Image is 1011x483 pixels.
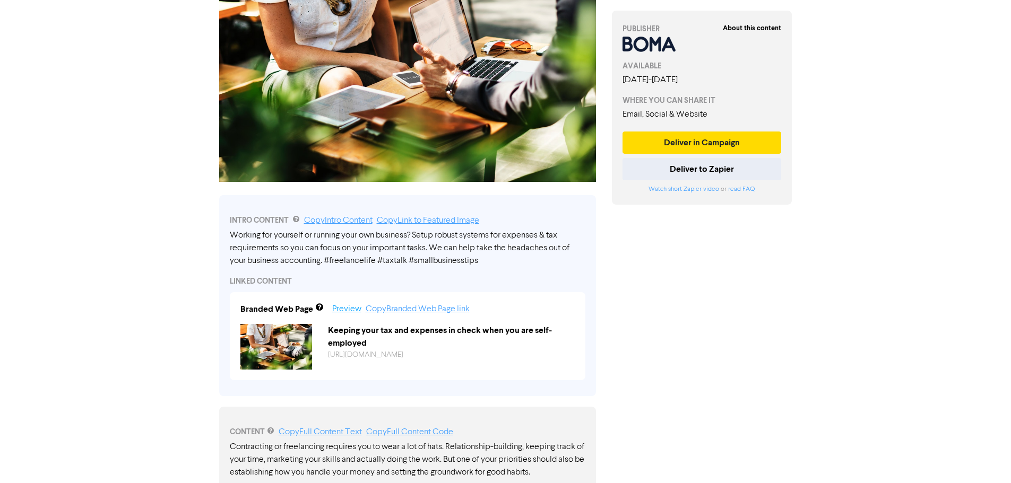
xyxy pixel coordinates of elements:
[623,185,782,194] div: or
[366,428,453,436] a: Copy Full Content Code
[623,108,782,121] div: Email, Social & Website
[304,216,373,225] a: Copy Intro Content
[623,23,782,34] div: PUBLISHER
[366,305,470,313] a: Copy Branded Web Page link
[623,131,782,154] button: Deliver in Campaign
[230,214,585,227] div: INTRO CONTENT
[230,229,585,267] div: Working for yourself or running your own business? Setup robust systems for expenses & tax requir...
[377,216,479,225] a: Copy Link to Featured Image
[230,441,585,479] p: Contracting or freelancing requires you to wear a lot of hats. Relationship-building, keeping tra...
[332,305,361,313] a: Preview
[623,158,782,180] button: Deliver to Zapier
[240,303,313,315] div: Branded Web Page
[279,428,362,436] a: Copy Full Content Text
[623,74,782,86] div: [DATE] - [DATE]
[623,60,782,72] div: AVAILABLE
[728,186,755,192] a: read FAQ
[623,95,782,106] div: WHERE YOU CAN SHARE IT
[328,351,403,358] a: [URL][DOMAIN_NAME]
[230,426,585,438] div: CONTENT
[230,276,585,287] div: LINKED CONTENT
[958,432,1011,483] iframe: Chat Widget
[649,186,719,192] a: Watch short Zapier video
[320,324,583,349] div: Keeping your tax and expenses in check when you are self-employed
[320,349,583,361] div: https://public2.bomamarketing.com/cp/2EPhGVXftiosyK6k6ES8W2?sa=YoY3f4F8
[723,24,781,32] strong: About this content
